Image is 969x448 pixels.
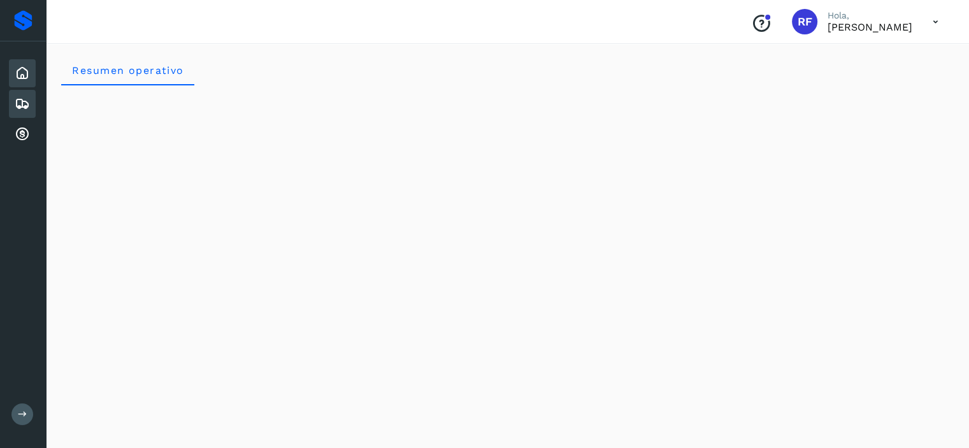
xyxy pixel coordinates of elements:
[828,21,912,33] p: Rosa Flores Garcia
[9,90,36,118] div: Embarques
[9,120,36,148] div: Cuentas por cobrar
[828,10,912,21] p: Hola,
[9,59,36,87] div: Inicio
[71,64,184,76] span: Resumen operativo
